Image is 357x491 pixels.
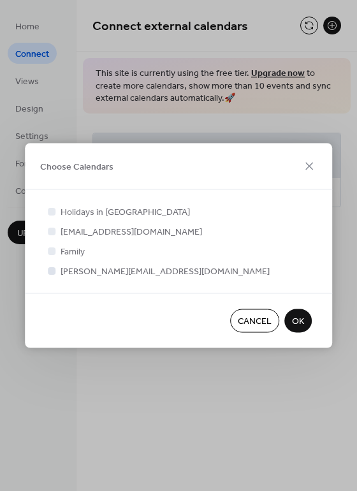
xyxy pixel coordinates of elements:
[230,309,279,333] button: Cancel
[238,315,272,328] span: Cancel
[61,206,190,219] span: Holidays in [GEOGRAPHIC_DATA]
[284,309,312,333] button: OK
[61,265,270,279] span: [PERSON_NAME][EMAIL_ADDRESS][DOMAIN_NAME]
[61,226,202,239] span: [EMAIL_ADDRESS][DOMAIN_NAME]
[292,315,304,328] span: OK
[61,246,85,259] span: Family
[40,161,113,174] span: Choose Calendars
